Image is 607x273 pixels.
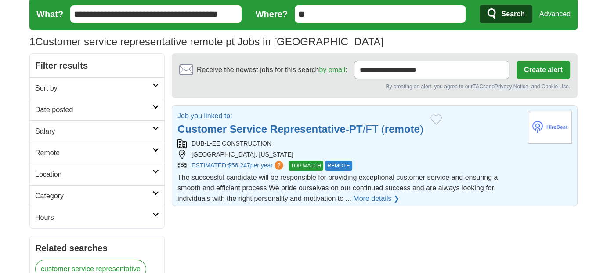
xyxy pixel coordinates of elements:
strong: Representative [270,123,346,135]
button: Add to favorite jobs [430,114,442,125]
a: Remote [30,142,164,164]
span: ? [275,161,283,170]
button: Search [480,5,532,23]
h2: Filter results [30,54,164,77]
h2: Category [35,191,152,201]
h2: Hours [35,212,152,223]
a: Category [30,185,164,207]
h1: Customer service representative remote pt Jobs in [GEOGRAPHIC_DATA] [29,36,383,47]
button: Create alert [517,61,570,79]
a: Hours [30,207,164,228]
a: Customer Service Representative-PT/FT (remote) [177,123,423,135]
strong: remote [385,123,420,135]
span: 1 [29,34,35,50]
h2: Location [35,169,152,180]
a: More details ❯ [353,193,399,204]
h2: Date posted [35,105,152,115]
a: Sort by [30,77,164,99]
span: $56,247 [228,162,250,169]
img: Company logo [528,111,572,144]
a: T&Cs [473,84,486,90]
strong: Service [230,123,267,135]
div: By creating an alert, you agree to our and , and Cookie Use. [179,83,570,91]
span: Search [501,5,524,23]
a: ESTIMATED:$56,247per year? [191,161,285,171]
h2: Related searches [35,241,159,255]
a: Privacy Notice [495,84,528,90]
span: Receive the newest jobs for this search : [197,65,347,75]
strong: Customer [177,123,227,135]
a: Advanced [539,5,571,23]
h2: Remote [35,148,152,158]
label: What? [36,7,63,21]
div: [GEOGRAPHIC_DATA], [US_STATE] [177,150,521,159]
a: by email [319,66,345,73]
a: Salary [30,120,164,142]
span: The successful candidate will be responsible for providing exceptional customer service and ensur... [177,174,498,202]
h2: Salary [35,126,152,137]
a: Location [30,164,164,185]
div: DUB-L-EE CONSTRUCTION [177,139,521,148]
label: Where? [256,7,288,21]
a: Date posted [30,99,164,120]
h2: Sort by [35,83,152,94]
span: TOP MATCH [289,161,323,171]
span: REMOTE [325,161,352,171]
p: Job you linked to: [177,111,423,121]
strong: PT [349,123,363,135]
